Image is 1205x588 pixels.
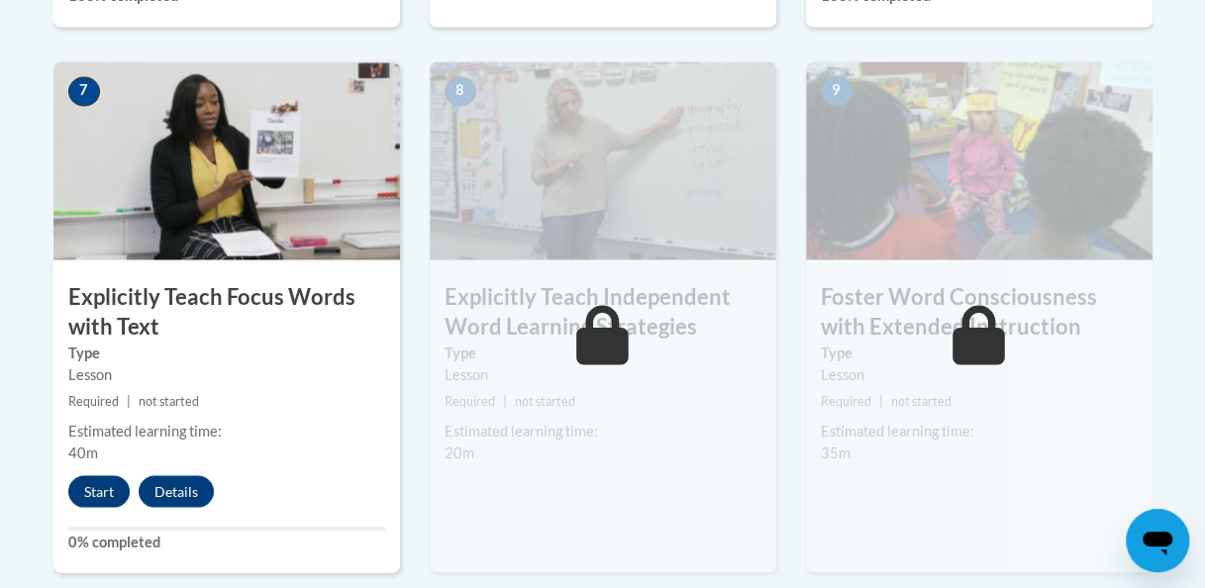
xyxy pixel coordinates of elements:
div: Lesson [68,363,385,385]
div: Estimated learning time: [445,420,761,441]
button: Details [139,475,214,507]
div: Estimated learning time: [821,420,1138,441]
span: Required [68,393,119,408]
span: 7 [68,76,100,106]
label: Type [68,342,385,363]
h3: Foster Word Consciousness with Extended Instruction [806,281,1153,343]
h3: Explicitly Teach Focus Words with Text [53,281,400,343]
span: not started [139,393,199,408]
iframe: Button to launch messaging window [1126,509,1189,572]
span: Required [821,393,871,408]
span: 9 [821,76,853,106]
div: Lesson [445,363,761,385]
span: | [503,393,507,408]
span: 8 [445,76,476,106]
div: Estimated learning time: [68,420,385,441]
button: Start [68,475,130,507]
label: 0% completed [68,531,385,552]
span: Required [445,393,495,408]
img: Course Image [53,61,400,259]
span: 35m [821,443,851,460]
div: Lesson [821,363,1138,385]
span: | [127,393,131,408]
label: Type [445,342,761,363]
span: | [879,393,883,408]
label: Type [821,342,1138,363]
span: 20m [445,443,474,460]
img: Course Image [806,61,1153,259]
span: not started [515,393,575,408]
span: not started [891,393,952,408]
span: 40m [68,443,98,460]
h3: Explicitly Teach Independent Word Learning Strategies [430,281,776,343]
img: Course Image [430,61,776,259]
